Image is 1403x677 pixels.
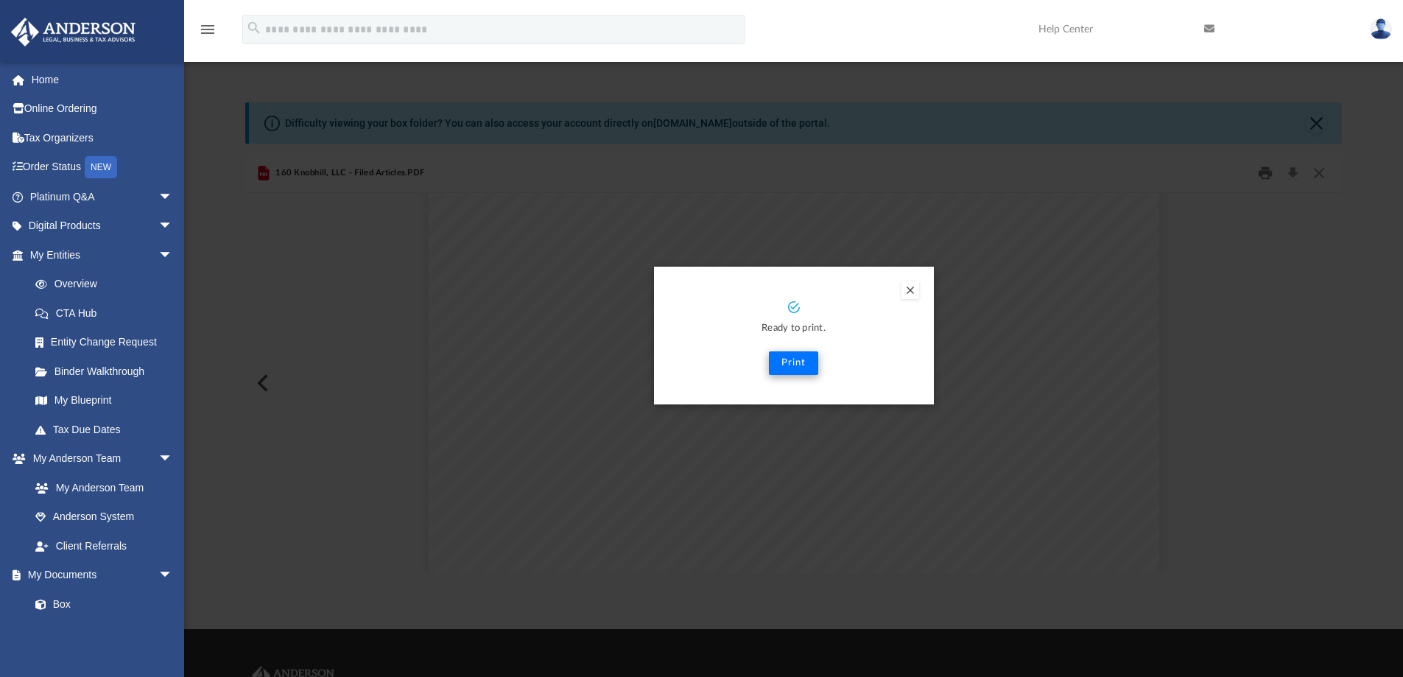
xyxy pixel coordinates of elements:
[246,20,262,36] i: search
[21,531,188,561] a: Client Referrals
[158,240,188,270] span: arrow_drop_down
[21,473,180,502] a: My Anderson Team
[21,502,188,532] a: Anderson System
[158,561,188,591] span: arrow_drop_down
[769,351,818,375] button: Print
[7,18,140,46] img: Anderson Advisors Platinum Portal
[21,270,195,299] a: Overview
[669,320,919,337] p: Ready to print.
[1370,18,1392,40] img: User Pic
[10,94,195,124] a: Online Ordering
[158,444,188,474] span: arrow_drop_down
[21,589,180,619] a: Box
[21,328,195,357] a: Entity Change Request
[10,65,195,94] a: Home
[10,240,195,270] a: My Entitiesarrow_drop_down
[10,152,195,183] a: Order StatusNEW
[21,619,188,648] a: Meeting Minutes
[21,298,195,328] a: CTA Hub
[199,28,217,38] a: menu
[21,415,195,444] a: Tax Due Dates
[21,357,195,386] a: Binder Walkthrough
[199,21,217,38] i: menu
[85,156,117,178] div: NEW
[158,211,188,242] span: arrow_drop_down
[10,123,195,152] a: Tax Organizers
[10,182,195,211] a: Platinum Q&Aarrow_drop_down
[158,182,188,212] span: arrow_drop_down
[21,386,188,415] a: My Blueprint
[10,444,188,474] a: My Anderson Teamarrow_drop_down
[245,154,1343,573] div: Preview
[10,211,195,241] a: Digital Productsarrow_drop_down
[10,561,188,590] a: My Documentsarrow_drop_down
